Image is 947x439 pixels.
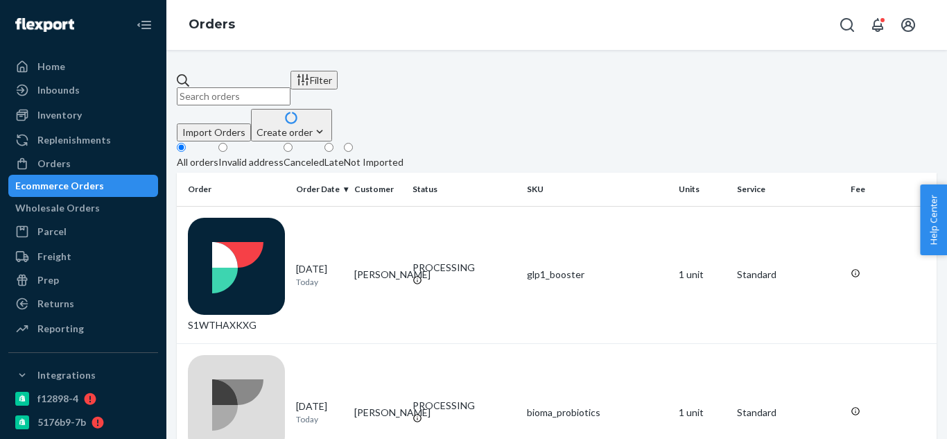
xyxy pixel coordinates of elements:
a: Orders [189,17,235,32]
a: 5176b9-7b [8,411,158,433]
div: Inventory [37,108,82,122]
button: Open Search Box [833,11,861,39]
button: Open account menu [894,11,922,39]
div: Ecommerce Orders [15,179,104,193]
div: Canceled [284,155,324,169]
div: Inbounds [37,83,80,97]
a: Inventory [8,104,158,126]
div: Wholesale Orders [15,201,100,215]
div: Prep [37,273,59,287]
p: Today [296,276,343,288]
div: [DATE] [296,262,343,288]
th: Service [731,173,845,206]
div: Parcel [37,225,67,239]
div: Freight [37,250,71,264]
td: [PERSON_NAME] [349,206,407,343]
input: Invalid address [218,143,227,152]
div: Home [37,60,65,74]
a: Freight [8,246,158,268]
button: Close Navigation [130,11,158,39]
a: Home [8,55,158,78]
div: bioma_probiotics [527,406,668,420]
p: Standard [737,406,840,420]
input: Not Imported [344,143,353,152]
button: Help Center [920,184,947,255]
p: Today [296,413,343,425]
a: Replenishments [8,129,158,151]
button: Integrations [8,364,158,386]
th: Fee [845,173,937,206]
div: Not Imported [344,155,403,169]
a: Ecommerce Orders [8,175,158,197]
a: Returns [8,293,158,315]
p: Standard [737,268,840,282]
button: Open notifications [864,11,892,39]
div: PROCESSING [412,261,515,275]
th: SKU [521,173,673,206]
div: All orders [177,155,218,169]
div: Late [324,155,344,169]
div: [DATE] [296,399,343,425]
td: 1 unit [673,206,731,343]
a: Parcel [8,221,158,243]
input: Search orders [177,87,290,105]
div: f12898-4 [37,392,78,406]
div: Returns [37,297,74,311]
th: Status [407,173,521,206]
ol: breadcrumbs [177,5,246,45]
div: Create order [257,125,327,139]
th: Units [673,173,731,206]
div: S1WTHAXKXG [188,218,285,332]
input: Late [324,143,333,152]
a: Orders [8,153,158,175]
div: Customer [354,183,401,195]
div: PROCESSING [412,399,515,413]
button: Import Orders [177,123,251,141]
th: Order Date [290,173,349,206]
img: Flexport logo [15,18,74,32]
a: Prep [8,269,158,291]
div: Replenishments [37,133,111,147]
a: Inbounds [8,79,158,101]
a: Wholesale Orders [8,197,158,219]
div: Orders [37,157,71,171]
a: Reporting [8,318,158,340]
div: Invalid address [218,155,284,169]
input: Canceled [284,143,293,152]
div: 5176b9-7b [37,415,86,429]
button: Filter [290,71,338,89]
a: f12898-4 [8,388,158,410]
div: Integrations [37,368,96,382]
button: Create order [251,109,332,141]
input: All orders [177,143,186,152]
div: glp1_booster [527,268,668,282]
div: Reporting [37,322,84,336]
div: Filter [296,73,332,87]
th: Order [177,173,290,206]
